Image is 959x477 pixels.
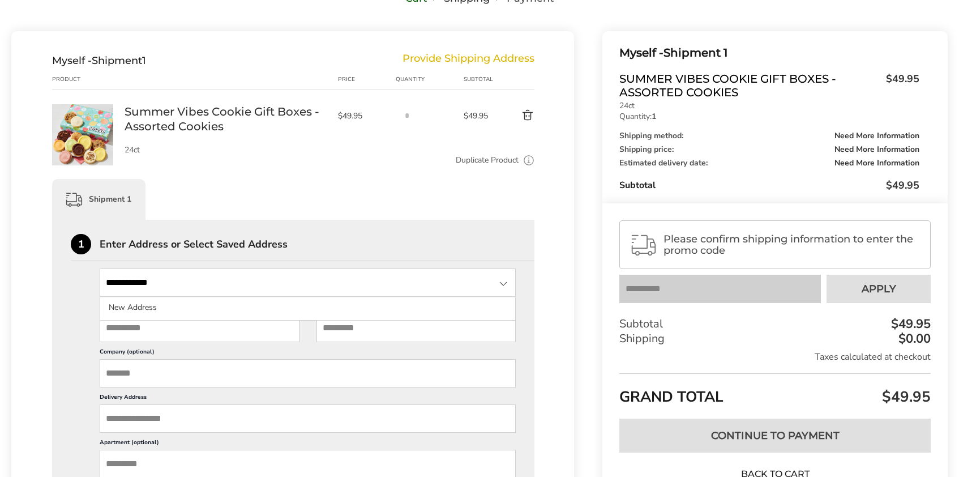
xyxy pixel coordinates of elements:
[619,113,919,121] p: Quantity:
[619,331,931,346] div: Shipping
[52,179,145,220] div: Shipment 1
[142,54,146,67] span: 1
[619,351,931,363] div: Taxes calculated at checkout
[52,54,146,67] div: Shipment
[827,275,931,303] button: Apply
[619,132,919,140] div: Shipping method:
[888,318,931,330] div: $49.95
[396,104,418,127] input: Quantity input
[100,239,534,249] div: Enter Address or Select Saved Address
[886,178,919,192] span: $49.95
[619,317,931,331] div: Subtotal
[464,75,496,84] div: Subtotal
[834,132,919,140] span: Need More Information
[52,104,113,165] img: Summer Vibes Cookie Gift Boxes - Assorted Cookies
[663,233,921,256] span: Please confirm shipping information to enter the promo code
[100,404,516,433] input: Delivery Address
[619,44,919,62] div: Shipment 1
[879,387,931,407] span: $49.95
[403,54,534,67] div: Provide Shipping Address
[619,72,880,99] span: Summer Vibes Cookie Gift Boxes - Assorted Cookies
[338,110,390,121] span: $49.95
[619,159,919,167] div: Estimated delivery date:
[100,359,516,387] input: Company
[52,104,113,114] a: Summer Vibes Cookie Gift Boxes - Assorted Cookies
[619,146,919,154] div: Shipping price:
[464,110,496,121] span: $49.95
[496,109,534,122] button: Delete product
[834,146,919,154] span: Need More Information
[396,75,464,84] div: Quantity
[316,314,516,342] input: Last Name
[338,75,396,84] div: Price
[619,46,663,59] span: Myself -
[862,284,896,294] span: Apply
[100,269,516,297] input: State
[100,393,516,404] label: Delivery Address
[619,178,919,192] div: Subtotal
[100,348,516,359] label: Company (optional)
[880,72,919,96] span: $49.95
[100,314,299,342] input: First Name
[896,333,931,345] div: $0.00
[71,234,91,254] div: 1
[619,373,931,410] div: GRAND TOTAL
[100,297,515,318] li: New Address
[125,104,327,134] a: Summer Vibes Cookie Gift Boxes - Assorted Cookies
[456,154,519,167] a: Duplicate Product
[652,111,656,122] strong: 1
[834,159,919,167] span: Need More Information
[619,419,931,453] button: Continue to Payment
[125,146,327,154] p: 24ct
[619,72,919,99] a: Summer Vibes Cookie Gift Boxes - Assorted Cookies$49.95
[100,438,516,450] label: Apartment (optional)
[52,75,125,84] div: Product
[52,54,92,67] span: Myself -
[619,102,919,110] p: 24ct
